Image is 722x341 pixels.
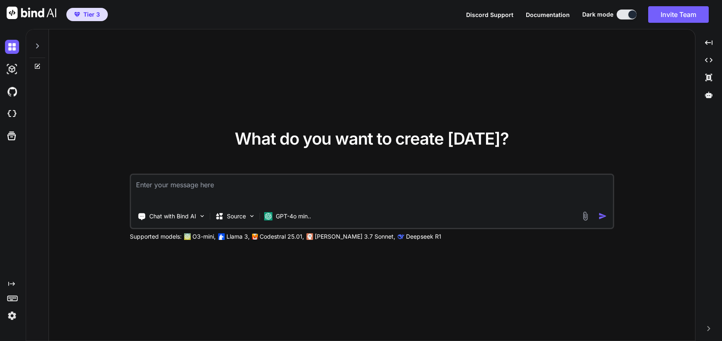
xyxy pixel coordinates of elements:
[5,107,19,121] img: cloudideIcon
[466,11,513,18] span: Discord Support
[248,213,255,220] img: Pick Models
[5,309,19,323] img: settings
[582,10,613,19] span: Dark mode
[306,233,313,240] img: claude
[199,213,206,220] img: Pick Tools
[7,7,56,19] img: Bind AI
[83,10,100,19] span: Tier 3
[5,40,19,54] img: darkChat
[184,233,191,240] img: GPT-4
[648,6,709,23] button: Invite Team
[149,212,196,220] p: Chat with Bind AI
[226,232,250,241] p: Llama 3,
[5,62,19,76] img: darkAi-studio
[598,212,607,220] img: icon
[192,232,216,241] p: O3-mini,
[227,212,246,220] p: Source
[252,234,258,239] img: Mistral-AI
[130,232,182,241] p: Supported models:
[466,10,513,19] button: Discord Support
[74,12,80,17] img: premium
[218,233,225,240] img: Llama2
[526,11,570,18] span: Documentation
[260,232,304,241] p: Codestral 25.01,
[5,85,19,99] img: githubDark
[315,232,395,241] p: [PERSON_NAME] 3.7 Sonnet,
[276,212,311,220] p: GPT-4o min..
[264,212,272,220] img: GPT-4o mini
[406,232,441,241] p: Deepseek R1
[398,233,404,240] img: claude
[66,8,108,21] button: premiumTier 3
[581,211,590,221] img: attachment
[526,10,570,19] button: Documentation
[235,128,509,149] span: What do you want to create [DATE]?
